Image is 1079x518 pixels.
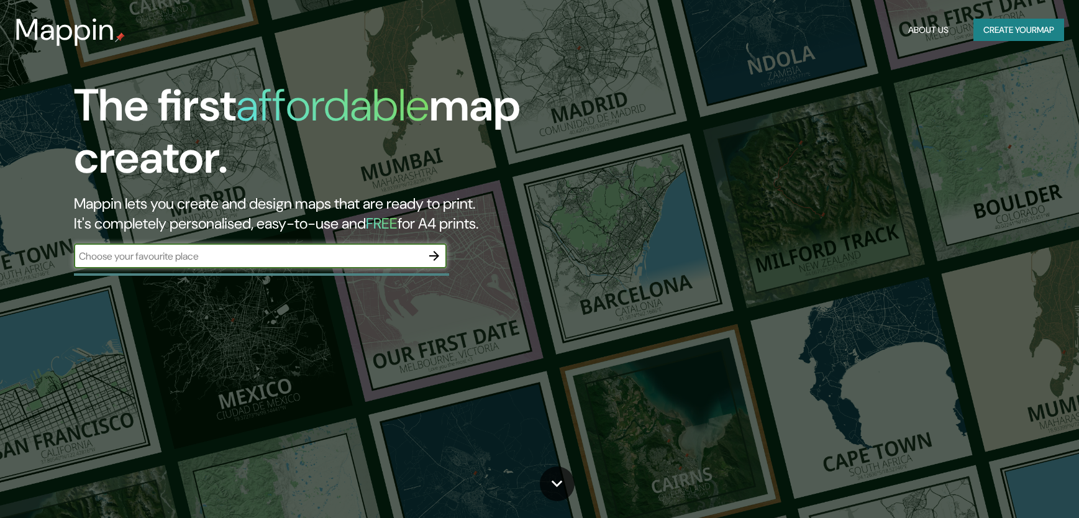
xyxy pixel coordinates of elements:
[74,249,422,263] input: Choose your favourite place
[74,80,614,194] h1: The first map creator.
[15,12,115,47] h3: Mappin
[903,19,954,42] button: About Us
[74,194,614,234] h2: Mappin lets you create and design maps that are ready to print. It's completely personalised, eas...
[236,76,429,134] h1: affordable
[115,32,125,42] img: mappin-pin
[366,214,398,233] h5: FREE
[973,19,1064,42] button: Create yourmap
